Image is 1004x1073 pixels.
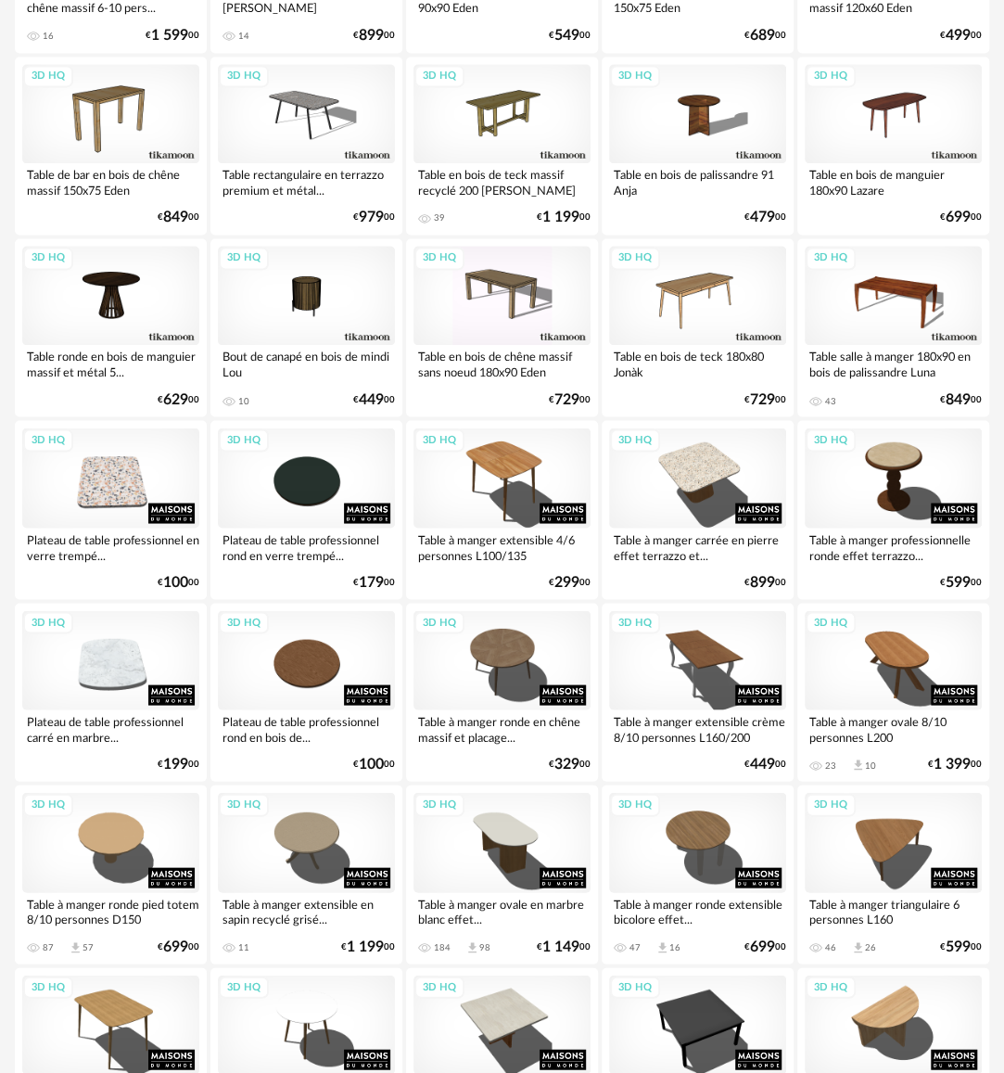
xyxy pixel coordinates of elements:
[542,940,579,952] span: 1 149
[549,30,591,42] div: € 00
[797,785,989,963] a: 3D HQ Table à manger triangulaire 6 personnes L160 46 Download icon 26 €59900
[15,603,207,781] a: 3D HQ Plateau de table professionnel carré en marbre... €19900
[238,941,249,952] div: 11
[851,758,865,772] span: Download icon
[946,576,971,588] span: 599
[602,785,794,963] a: 3D HQ Table à manger ronde extensible bicolore effet... 47 Download icon 16 €69900
[219,247,269,270] div: 3D HQ
[22,345,199,382] div: Table ronde en bois de manguier massif et métal 5...
[750,393,775,405] span: 729
[602,57,794,235] a: 3D HQ Table en bois de palissandre 91 Anja €47900
[609,528,786,565] div: Table à manger carrée en pierre effet terrazzo et...
[158,940,199,952] div: € 00
[163,940,188,952] span: 699
[806,793,856,816] div: 3D HQ
[43,941,54,952] div: 87
[218,528,395,565] div: Plateau de table professionnel rond en verre trempé...
[434,941,451,952] div: 184
[353,576,395,588] div: € 00
[851,940,865,954] span: Download icon
[609,345,786,382] div: Table en bois de teck 180x80 Jonàk
[413,345,591,382] div: Table en bois de chêne massif sans noeud 180x90 Eden
[43,31,54,42] div: 16
[750,758,775,770] span: 449
[414,247,464,270] div: 3D HQ
[806,247,856,270] div: 3D HQ
[797,57,989,235] a: 3D HQ Table en bois de manguier 180x90 Lazare €69900
[146,30,199,42] div: € 00
[406,57,598,235] a: 3D HQ Table en bois de teck massif recyclé 200 [PERSON_NAME] 39 €1 19900
[414,65,464,88] div: 3D HQ
[744,940,786,952] div: € 00
[744,576,786,588] div: € 00
[23,65,73,88] div: 3D HQ
[341,940,395,952] div: € 00
[434,212,445,224] div: 39
[359,30,384,42] span: 899
[238,31,249,42] div: 14
[69,940,83,954] span: Download icon
[554,576,579,588] span: 299
[158,211,199,224] div: € 00
[218,345,395,382] div: Bout de canapé en bois de mindi Lou
[413,528,591,565] div: Table à manger extensible 4/6 personnes L100/135
[210,420,402,598] a: 3D HQ Plateau de table professionnel rond en verre trempé... €17900
[610,247,660,270] div: 3D HQ
[825,395,836,406] div: 43
[609,892,786,929] div: Table à manger ronde extensible bicolore effet...
[163,576,188,588] span: 100
[219,611,269,634] div: 3D HQ
[805,709,982,747] div: Table à manger ovale 8/10 personnes L200
[238,395,249,406] div: 10
[537,211,591,224] div: € 00
[609,163,786,200] div: Table en bois de palissandre 91 Anja
[940,940,982,952] div: € 00
[825,941,836,952] div: 46
[655,940,669,954] span: Download icon
[602,420,794,598] a: 3D HQ Table à manger carrée en pierre effet terrazzo et... €89900
[23,976,73,999] div: 3D HQ
[210,785,402,963] a: 3D HQ Table à manger extensible en sapin recyclé grisé... 11 €1 19900
[414,976,464,999] div: 3D HQ
[413,709,591,747] div: Table à manger ronde en chêne massif et placage...
[610,611,660,634] div: 3D HQ
[359,576,384,588] span: 179
[414,611,464,634] div: 3D HQ
[750,30,775,42] span: 689
[218,163,395,200] div: Table rectangulaire en terrazzo premium et métal...
[609,709,786,747] div: Table à manger extensible crème 8/10 personnes L160/200
[219,793,269,816] div: 3D HQ
[610,65,660,88] div: 3D HQ
[806,65,856,88] div: 3D HQ
[406,603,598,781] a: 3D HQ Table à manger ronde en chêne massif et placage... €32900
[22,709,199,747] div: Plateau de table professionnel carré en marbre...
[210,603,402,781] a: 3D HQ Plateau de table professionnel rond en bois de... €10000
[946,393,971,405] span: 849
[750,211,775,224] span: 479
[158,576,199,588] div: € 00
[554,758,579,770] span: 329
[940,211,982,224] div: € 00
[218,892,395,929] div: Table à manger extensible en sapin recyclé grisé...
[805,892,982,929] div: Table à manger triangulaire 6 personnes L160
[151,30,188,42] span: 1 599
[805,163,982,200] div: Table en bois de manguier 180x90 Lazare
[359,758,384,770] span: 100
[353,758,395,770] div: € 00
[219,65,269,88] div: 3D HQ
[750,576,775,588] span: 899
[940,393,982,405] div: € 00
[549,393,591,405] div: € 00
[750,940,775,952] span: 699
[805,528,982,565] div: Table à manger professionnelle ronde effet terrazzo...
[23,611,73,634] div: 3D HQ
[865,760,876,771] div: 10
[537,940,591,952] div: € 00
[934,758,971,770] span: 1 399
[549,758,591,770] div: € 00
[163,393,188,405] span: 629
[928,758,982,770] div: € 00
[946,940,971,952] span: 599
[406,420,598,598] a: 3D HQ Table à manger extensible 4/6 personnes L100/135 €29900
[23,247,73,270] div: 3D HQ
